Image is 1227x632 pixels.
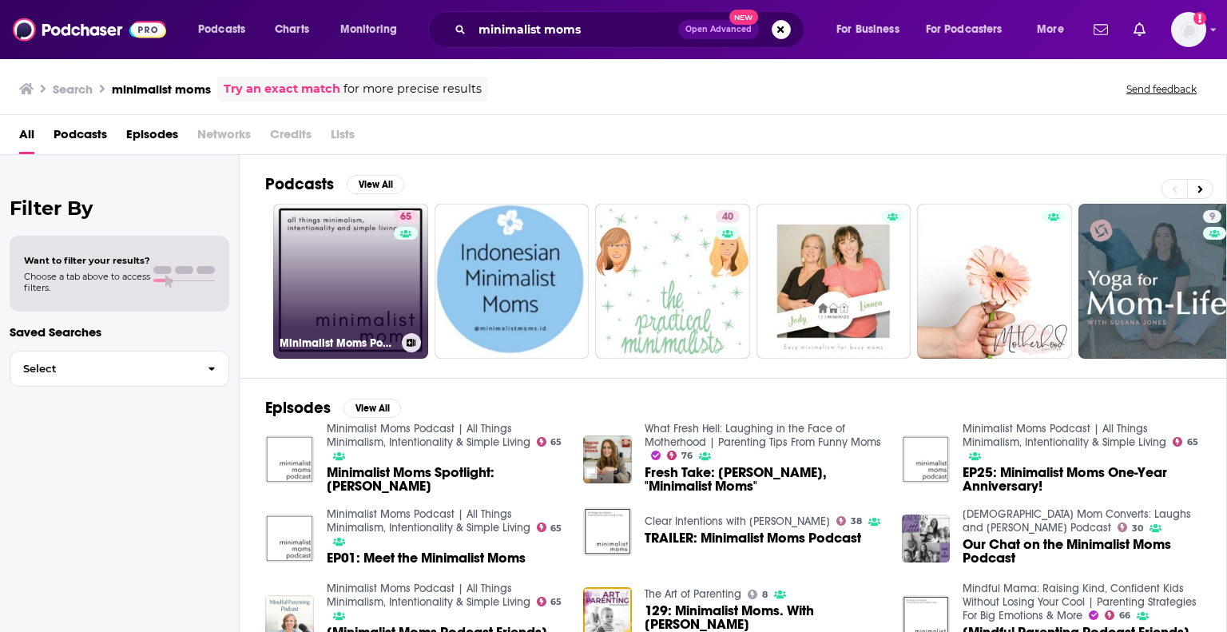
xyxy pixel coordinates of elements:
span: Podcasts [198,18,245,41]
a: Catholic Mom Converts: Laughs and Littles Podcast [963,507,1191,535]
span: More [1037,18,1064,41]
span: 65 [400,209,411,225]
button: View All [347,175,404,194]
span: 40 [722,209,733,225]
a: 65 [537,597,562,606]
img: TRAILER: Minimalist Moms Podcast [583,507,632,556]
h3: Search [53,81,93,97]
a: Minimalist Moms Podcast | All Things Minimalism, Intentionality & Simple Living [963,422,1166,449]
img: User Profile [1171,12,1206,47]
input: Search podcasts, credits, & more... [472,17,678,42]
h2: Episodes [265,398,331,418]
a: All [19,121,34,154]
button: Open AdvancedNew [678,20,759,39]
a: What Fresh Hell: Laughing in the Face of Motherhood | Parenting Tips From Funny Moms [645,422,881,449]
span: 65 [550,525,562,532]
button: Select [10,351,229,387]
img: Minimalist Moms Spotlight: Lindsay Downes [265,435,314,484]
a: 65 [394,210,418,223]
span: 65 [550,439,562,446]
a: TRAILER: Minimalist Moms Podcast [645,531,861,545]
a: 65Minimalist Moms Podcast | All Things Minimalism, Intentionality & Simple Living [273,204,428,359]
a: 65 [537,437,562,447]
button: Send feedback [1122,82,1201,96]
span: 76 [681,452,693,459]
a: Mindful Mama: Raising Kind, Confident Kids Without Losing Your Cool | Parenting Strategies For Bi... [963,582,1197,622]
button: open menu [825,17,919,42]
span: 38 [851,518,862,525]
a: Our Chat on the Minimalist Moms Podcast [902,515,951,563]
span: Fresh Take: [PERSON_NAME], "Minimalist Moms" [645,466,883,493]
span: Networks [197,121,251,154]
span: Logged in as MackenzieCollier [1171,12,1206,47]
button: open menu [329,17,418,42]
a: EP01: Meet the Minimalist Moms [327,551,526,565]
span: Monitoring [340,18,397,41]
a: 9 [1203,210,1221,223]
span: 30 [1132,525,1143,532]
span: 9 [1209,209,1215,225]
a: 129: Minimalist Moms. With Diane Boden [645,604,883,631]
span: 65 [550,598,562,606]
a: Fresh Take: Diane Boden, "Minimalist Moms" [645,466,883,493]
p: Saved Searches [10,324,229,340]
a: Show notifications dropdown [1087,16,1114,43]
a: 65 [1173,437,1198,447]
span: EP25: Minimalist Moms One-Year Anniversary! [963,466,1201,493]
svg: Add a profile image [1193,12,1206,25]
span: 129: Minimalist Moms. With [PERSON_NAME] [645,604,883,631]
a: 66 [1105,610,1130,620]
a: Charts [264,17,319,42]
h2: Filter By [10,197,229,220]
button: open menu [915,17,1026,42]
a: EP25: Minimalist Moms One-Year Anniversary! [902,435,951,484]
a: 30 [1118,523,1143,532]
a: 40 [595,204,750,359]
img: Podchaser - Follow, Share and Rate Podcasts [13,14,166,45]
a: 8 [748,590,768,599]
a: The Art of Parenting [645,587,741,601]
img: Fresh Take: Diane Boden, "Minimalist Moms" [583,435,632,484]
span: for more precise results [343,80,482,98]
a: Episodes [126,121,178,154]
span: Open Advanced [685,26,752,34]
span: Credits [270,121,312,154]
span: Minimalist Moms Spotlight: [PERSON_NAME] [327,466,565,493]
span: New [729,10,758,25]
a: Try an exact match [224,80,340,98]
a: Minimalist Moms Podcast | All Things Minimalism, Intentionality & Simple Living [327,582,530,609]
span: Select [10,364,195,374]
span: Charts [275,18,309,41]
span: For Podcasters [926,18,1003,41]
span: Lists [331,121,355,154]
h3: Minimalist Moms Podcast | All Things Minimalism, Intentionality & Simple Living [280,336,395,350]
h2: Podcasts [265,174,334,194]
h3: minimalist moms [112,81,211,97]
button: View All [343,399,401,418]
a: Podcasts [54,121,107,154]
a: 65 [537,523,562,532]
a: EP01: Meet the Minimalist Moms [265,515,314,563]
span: Choose a tab above to access filters. [24,271,150,293]
a: Show notifications dropdown [1127,16,1152,43]
button: Show profile menu [1171,12,1206,47]
a: 38 [836,516,862,526]
a: Minimalist Moms Spotlight: Lindsay Downes [327,466,565,493]
span: Want to filter your results? [24,255,150,266]
a: EpisodesView All [265,398,401,418]
span: 66 [1119,612,1130,619]
a: Our Chat on the Minimalist Moms Podcast [963,538,1201,565]
span: 65 [1187,439,1198,446]
div: Search podcasts, credits, & more... [443,11,820,48]
a: Clear Intentions with Diane Boden [645,515,830,528]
